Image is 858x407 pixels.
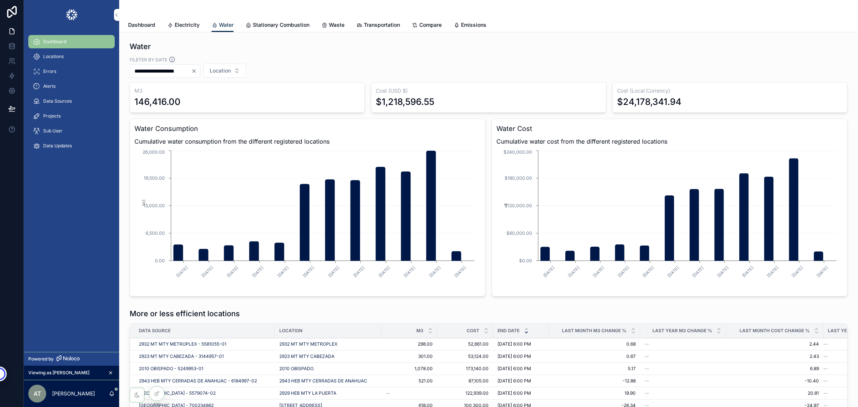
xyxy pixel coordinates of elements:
div: $1,218,596.55 [376,96,434,108]
a: Sub User [28,124,115,138]
tspan: 19,500.00 [144,175,165,181]
span: [DATE] 6:00 PM [498,390,531,396]
text: [DATE] [691,265,705,278]
span: Errors [43,68,56,74]
span: 301.00 [386,353,433,359]
span: [GEOGRAPHIC_DATA] - 5579074-02 [139,390,216,396]
span: Last Year m3 Change % [652,328,712,334]
tspan: 6,500.00 [146,230,165,236]
h3: Cost (USD $) [376,87,601,94]
a: Water [212,18,233,32]
tspan: $0.00 [519,258,532,263]
span: 2.43 [730,353,819,359]
a: Transportation [356,18,400,33]
label: Fileter by Date [130,56,167,63]
span: -- [645,353,649,359]
span: End Date [498,328,519,334]
span: Data Updates [43,143,72,149]
a: Data Sources [28,94,115,108]
text: [DATE] [352,265,366,278]
text: [DATE] [542,265,556,278]
button: Select Button [203,64,246,78]
span: -- [645,378,649,384]
a: Projects [28,109,115,123]
span: 2010 OBISPADO - 5249953-01 [139,366,203,372]
text: [DATE] [251,265,264,278]
h1: More or less efficient locations [130,308,240,319]
text: [DATE] [766,265,779,278]
span: 20.81 [730,390,819,396]
span: Powered by [28,356,54,362]
text: [DATE] [741,265,754,278]
span: -12.88 [553,378,636,384]
span: -- [645,390,649,396]
span: Compare [419,21,442,29]
span: -- [645,341,649,347]
text: [DATE] [403,265,416,278]
a: Waste [321,18,344,33]
span: -- [823,341,828,347]
div: 146,416.00 [134,96,181,108]
span: [DATE] 6:00 PM [498,341,531,347]
text: [DATE] [226,265,239,278]
div: $24,178,341.94 [617,96,681,108]
text: [DATE] [816,265,829,278]
a: 2010 OBISPADO [279,366,314,372]
span: Data Source [139,328,171,334]
span: 298.00 [386,341,433,347]
a: 2923 MT MTY CABEZADA - 3144957-01 [139,353,224,359]
text: [DATE] [200,265,214,278]
span: -- [823,366,828,372]
a: Dashboard [28,35,115,48]
span: 87,105.00 [442,378,489,384]
span: Waste [329,21,344,29]
a: 2943 HEB MTY CERRADAS DE ANAHUAC - 6184997-02 [139,378,257,384]
span: Alerts [43,83,55,89]
div: scrollable content [24,30,119,162]
span: AT [34,389,41,398]
span: [DATE] 6:00 PM [498,353,531,359]
span: 0.67 [553,353,636,359]
span: Water [219,21,233,29]
span: Stationary Combustion [253,21,309,29]
tspan: $240,000.00 [503,149,532,155]
tspan: $60,000.00 [506,230,532,236]
a: 2923 MT MTY CABEZADA [279,353,334,359]
span: 173,140.00 [442,366,489,372]
h3: Water Cost [496,124,843,134]
a: Powered by [24,352,119,366]
span: 5.17 [553,366,636,372]
tspan: 13,000.00 [143,203,165,208]
span: 2929 HEB MTY LA PUERTA [279,390,336,396]
span: -- [386,390,390,396]
span: Sub User [43,128,63,134]
h3: Cost (Local Currency) [617,87,843,94]
text: [DATE] [276,265,290,278]
span: Electricity [175,21,200,29]
a: Dashboard [128,18,155,33]
h3: Water Consumption [134,124,481,134]
text: [DATE] [175,265,189,278]
span: 0.68 [553,341,636,347]
span: Last Month Cost Change % [740,328,810,334]
span: 19.90 [553,390,636,396]
span: Last Month m3 Change % [562,328,626,334]
a: Errors [28,65,115,78]
span: -- [823,353,828,359]
text: [DATE] [592,265,605,278]
span: m3 [416,328,423,334]
span: Location [210,67,231,74]
span: Emissions [461,21,486,29]
text: [DATE] [567,265,581,278]
text: [DATE] [716,265,730,278]
a: 2943 HEB MTY CERRADAS DE ANAHUAC [279,378,367,384]
text: [DATE] [617,265,630,278]
tspan: $180,000.00 [505,175,532,181]
a: Stationary Combustion [245,18,309,33]
span: 1,078.00 [386,366,433,372]
div: chart [496,149,843,292]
